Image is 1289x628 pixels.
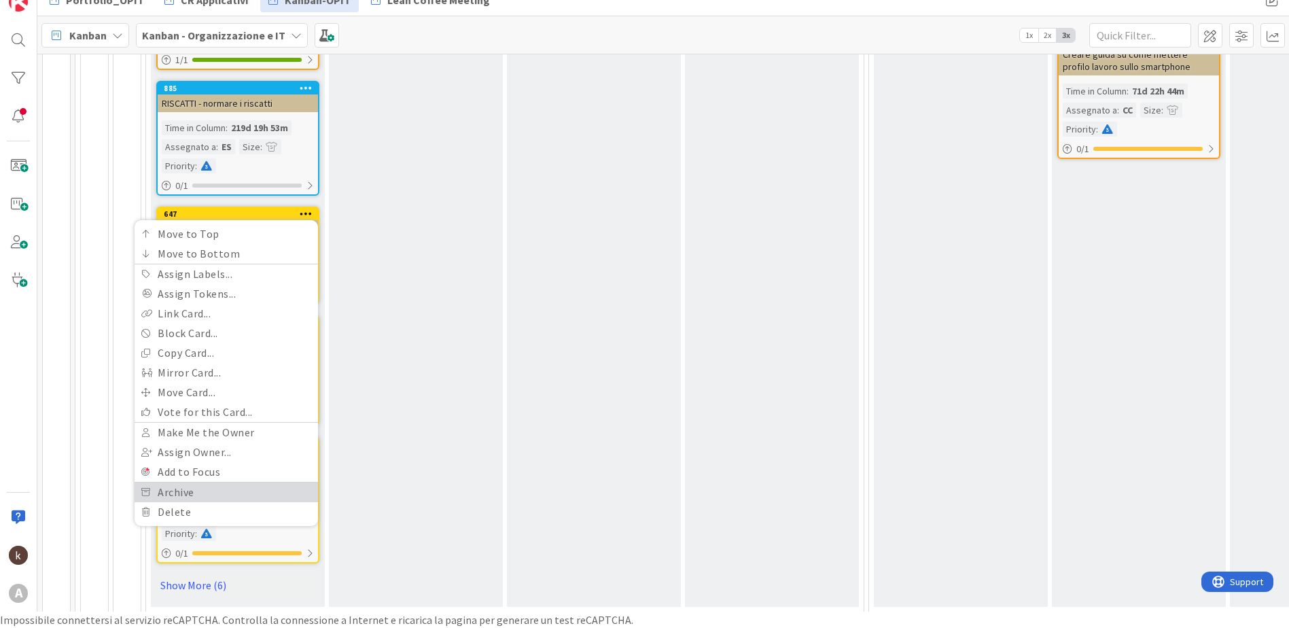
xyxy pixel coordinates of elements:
b: Kanban - Organizzazione e IT [142,29,285,42]
div: Priority [1063,122,1096,137]
div: Size [239,139,260,154]
div: Assegnato a [1063,103,1117,118]
div: RISCATTI - normare i riscatti [158,94,318,112]
span: Kanban [69,27,107,43]
a: Add to Focus [135,462,318,482]
span: : [260,139,262,154]
div: 647Move to TopMove to BottomAssign Labels...Assign Tokens...Link Card...Block Card...Copy Card...... [158,208,318,238]
div: Size [1140,103,1161,118]
span: : [1161,103,1163,118]
div: 885RISCATTI - normare i riscatti [158,82,318,112]
a: Delete [135,502,318,522]
div: CC [1119,103,1136,118]
div: 0/1 [158,545,318,562]
span: 0 / 1 [175,546,188,561]
a: Block Card... [135,324,318,343]
span: : [1127,84,1129,99]
a: Vote for this Card... [135,402,318,422]
a: Move Card... [135,383,318,402]
div: Creare guida su come mettere profilo lavoro sullo smartphone [1059,33,1219,75]
a: Move to Bottom [135,244,318,264]
span: : [216,139,218,154]
div: 647 [164,209,318,219]
div: Time in Column [162,120,226,135]
a: Creare guida su come mettere profilo lavoro sullo smartphoneTime in Column:71d 22h 44mAssegnato a... [1057,32,1220,159]
span: 0 / 1 [1076,142,1089,156]
div: 219d 19h 53m [228,120,292,135]
span: : [226,120,228,135]
a: Move to Top [135,224,318,244]
a: 885RISCATTI - normare i riscattiTime in Column:219d 19h 53mAssegnato a:ESSize:Priority:0/1 [156,81,319,196]
a: Show More (6) [156,574,319,596]
a: 647Move to TopMove to BottomAssign Labels...Assign Tokens...Link Card...Block Card...Copy Card...... [156,207,319,304]
span: 1x [1020,29,1038,42]
a: Copy Card... [135,343,318,363]
div: Time in Column [1063,84,1127,99]
a: Assign Owner... [135,442,318,462]
div: ES [218,139,235,154]
a: Link Card... [135,304,318,324]
div: 885 [164,84,318,93]
div: 885 [158,82,318,94]
div: Priority [162,158,195,173]
div: Assegnato a [162,139,216,154]
div: 71d 22h 44m [1129,84,1188,99]
a: Assign Tokens... [135,284,318,304]
span: : [195,526,197,541]
input: Quick Filter... [1089,23,1191,48]
span: : [195,158,197,173]
img: kh [9,546,28,565]
span: 2x [1038,29,1057,42]
a: Make Me the Owner [135,423,318,442]
span: 3x [1057,29,1075,42]
div: 647Move to TopMove to BottomAssign Labels...Assign Tokens...Link Card...Block Card...Copy Card...... [158,208,318,220]
span: Support [29,2,62,18]
div: 0/1 [158,177,318,194]
div: 1/1 [158,52,318,69]
span: 0 / 1 [175,179,188,193]
span: 1 / 1 [175,53,188,67]
div: A [9,584,28,603]
div: Priority [162,526,195,541]
div: Creare guida su come mettere profilo lavoro sullo smartphone [1059,46,1219,75]
span: : [1117,103,1119,118]
span: : [1096,122,1098,137]
div: 0/1 [1059,141,1219,158]
a: Assign Labels... [135,264,318,284]
a: Mirror Card... [135,363,318,383]
a: Archive [135,483,318,502]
